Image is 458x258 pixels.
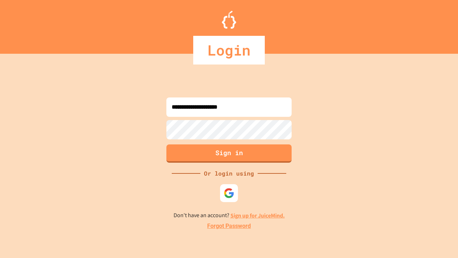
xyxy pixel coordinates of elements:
div: Login [193,36,265,64]
p: Don't have an account? [174,211,285,220]
button: Sign in [166,144,292,163]
iframe: chat widget [399,198,451,229]
iframe: chat widget [428,229,451,251]
div: Or login using [200,169,258,178]
a: Forgot Password [207,222,251,230]
img: Logo.svg [222,11,236,29]
img: google-icon.svg [224,188,234,199]
a: Sign up for JuiceMind. [230,212,285,219]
